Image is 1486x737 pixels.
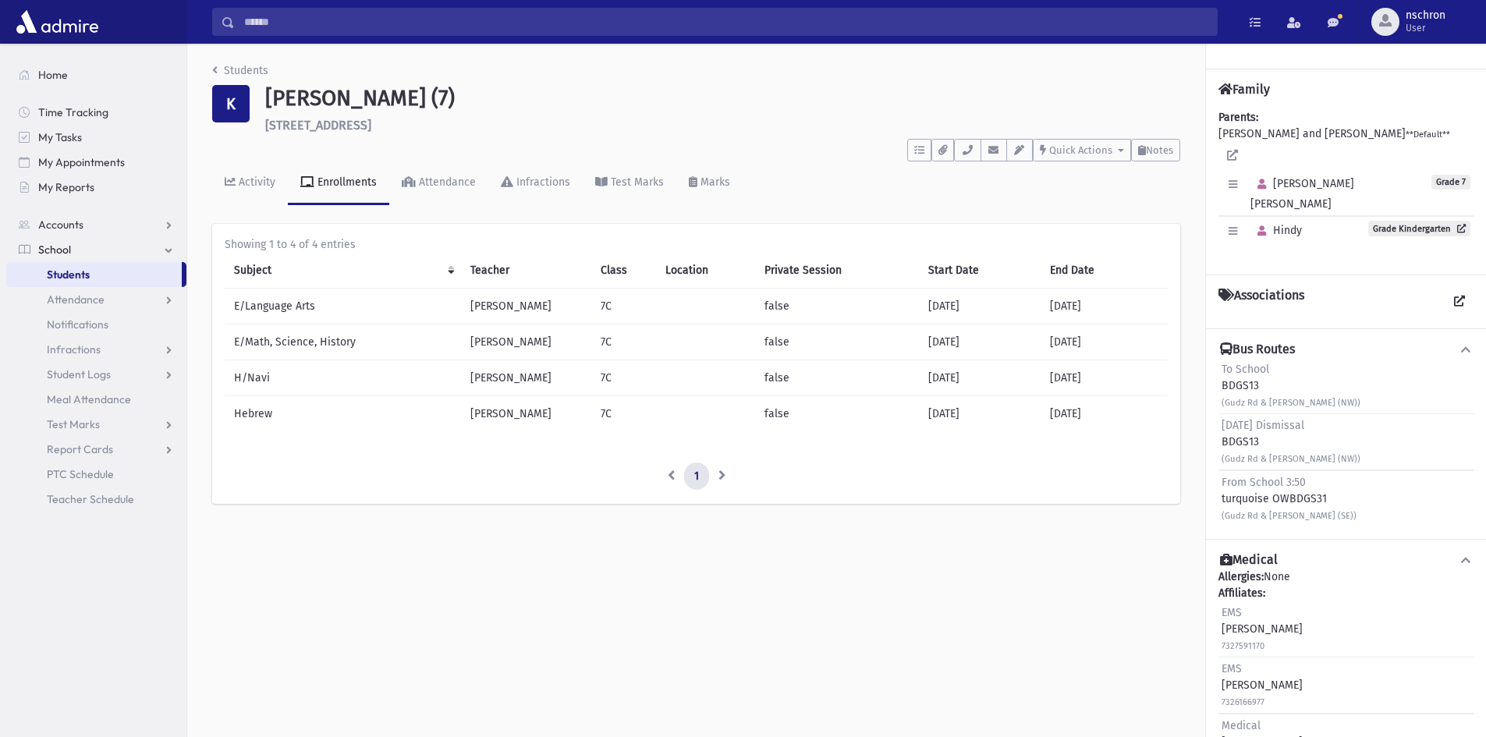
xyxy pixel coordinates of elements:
small: (Gudz Rd & [PERSON_NAME] (SE)) [1222,511,1357,521]
a: Attendance [389,161,488,205]
th: Class [591,253,657,289]
td: H/Navi [225,360,461,395]
td: [PERSON_NAME] [461,324,591,360]
div: [PERSON_NAME] [1222,661,1303,710]
small: (Gudz Rd & [PERSON_NAME] (NW)) [1222,454,1360,464]
span: Time Tracking [38,105,108,119]
span: Home [38,68,68,82]
span: [DATE] Dismissal [1222,419,1304,432]
td: false [755,288,919,324]
a: View all Associations [1445,288,1474,316]
div: BDGS13 [1222,417,1360,466]
a: My Appointments [6,150,186,175]
span: nschron [1406,9,1445,22]
span: Attendance [47,292,105,306]
a: Report Cards [6,437,186,462]
div: Marks [697,175,730,189]
span: Accounts [38,218,83,232]
th: Start Date [919,253,1041,289]
a: Infractions [488,161,583,205]
a: Time Tracking [6,100,186,125]
a: Student Logs [6,362,186,387]
span: Medical [1222,719,1261,732]
div: Showing 1 to 4 of 4 entries [225,236,1168,253]
a: Test Marks [6,412,186,437]
span: Notifications [47,317,108,331]
span: Hindy [1250,224,1302,237]
button: Medical [1218,552,1474,569]
h4: Bus Routes [1220,342,1295,358]
h1: [PERSON_NAME] (7) [265,85,1180,112]
td: [DATE] [1041,324,1168,360]
small: 7327591170 [1222,641,1264,651]
a: Grade Kindergarten [1368,221,1470,236]
div: Attendance [416,175,476,189]
a: Notifications [6,312,186,337]
a: Attendance [6,287,186,312]
a: Accounts [6,212,186,237]
span: [PERSON_NAME] [PERSON_NAME] [1250,177,1354,211]
span: Teacher Schedule [47,492,134,506]
span: From School 3:50 [1222,476,1306,489]
span: Notes [1146,144,1173,156]
a: School [6,237,186,262]
span: PTC Schedule [47,467,114,481]
h4: Family [1218,82,1270,97]
div: K [212,85,250,122]
span: User [1406,22,1445,34]
td: E/Math, Science, History [225,324,461,360]
h4: Medical [1220,552,1278,569]
td: 7C [591,395,657,431]
a: Enrollments [288,161,389,205]
td: [DATE] [1041,288,1168,324]
b: Allergies: [1218,570,1264,583]
span: To School [1222,363,1269,376]
span: Grade 7 [1431,175,1470,190]
td: Hebrew [225,395,461,431]
td: [PERSON_NAME] [461,395,591,431]
span: Students [47,268,90,282]
a: Teacher Schedule [6,487,186,512]
td: 7C [591,360,657,395]
div: BDGS13 [1222,361,1360,410]
span: EMS [1222,662,1242,675]
td: 7C [591,324,657,360]
input: Search [235,8,1217,36]
th: Location [656,253,755,289]
small: (Gudz Rd & [PERSON_NAME] (NW)) [1222,398,1360,408]
button: Quick Actions [1033,139,1131,161]
th: Subject [225,253,461,289]
span: My Reports [38,180,94,194]
a: Meal Attendance [6,387,186,412]
nav: breadcrumb [212,62,268,85]
th: Teacher [461,253,591,289]
div: Enrollments [314,175,377,189]
a: Marks [676,161,743,205]
span: Meal Attendance [47,392,131,406]
span: Student Logs [47,367,111,381]
div: [PERSON_NAME] [1222,604,1303,654]
a: Home [6,62,186,87]
th: End Date [1041,253,1168,289]
td: [DATE] [919,324,1041,360]
td: [DATE] [919,395,1041,431]
b: Affiliates: [1218,586,1265,600]
td: E/Language Arts [225,288,461,324]
b: Parents: [1218,111,1258,124]
span: EMS [1222,606,1242,619]
div: Activity [236,175,275,189]
a: Infractions [6,337,186,362]
div: turquoise OWBDGS31 [1222,474,1357,523]
h4: Associations [1218,288,1304,316]
span: My Tasks [38,130,82,144]
td: [DATE] [1041,360,1168,395]
td: false [755,324,919,360]
a: My Tasks [6,125,186,150]
div: Test Marks [608,175,664,189]
span: School [38,243,71,257]
a: 1 [684,462,709,491]
img: AdmirePro [12,6,102,37]
span: My Appointments [38,155,125,169]
button: Bus Routes [1218,342,1474,358]
a: Students [6,262,182,287]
